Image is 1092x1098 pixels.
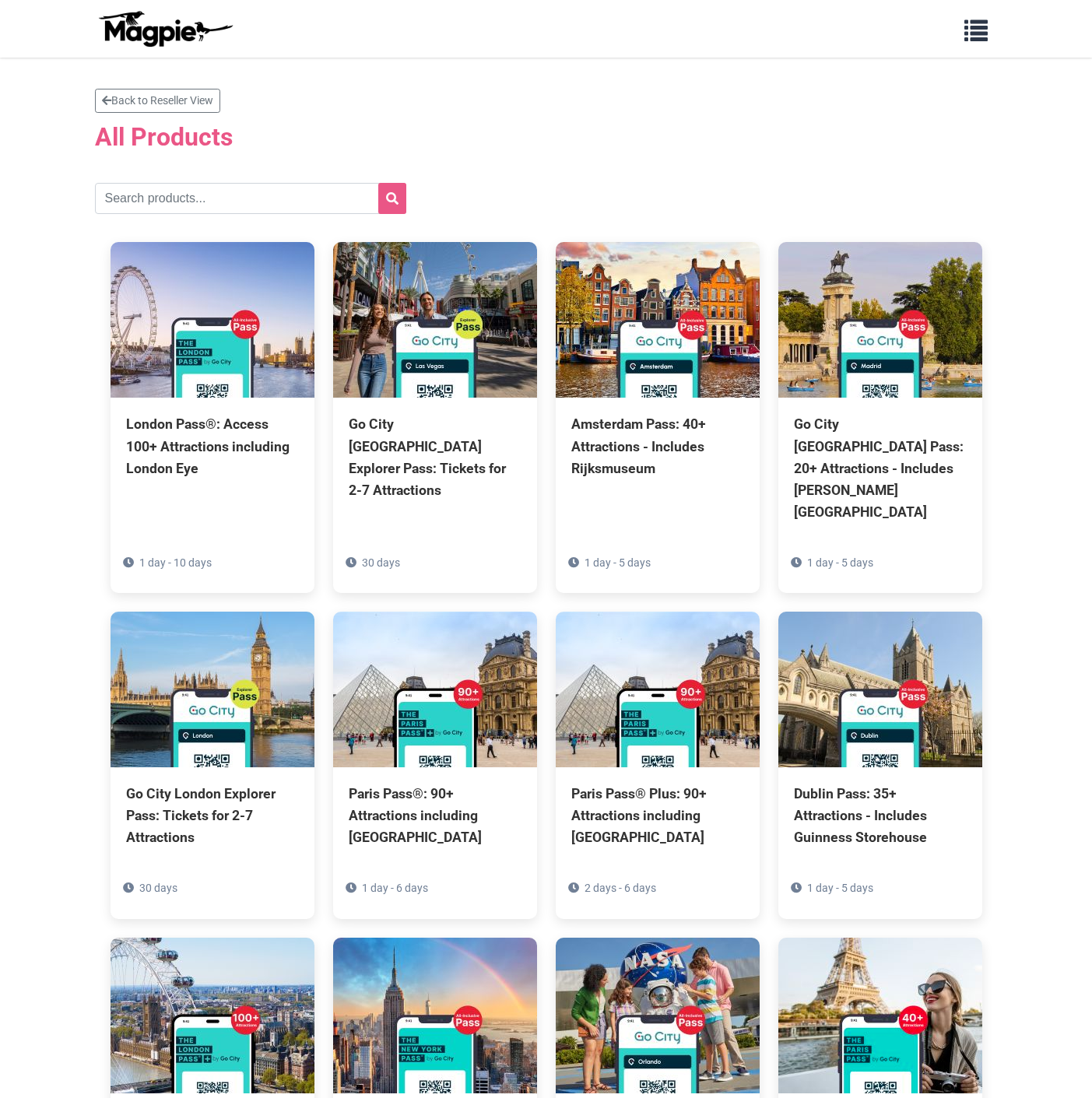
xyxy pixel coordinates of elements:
img: Amsterdam Pass: 40+ Attractions - Includes Rijksmuseum [556,242,760,398]
div: Paris Pass®: 90+ Attractions including [GEOGRAPHIC_DATA] [349,783,521,848]
img: Paris Pass® Plus: 90+ Attractions including Louvre [556,612,760,767]
img: London Pass®: Access 100+ Attractions including London Eye [111,242,314,398]
img: Go City Madrid Pass: 20+ Attractions - Includes Prado Museum [778,242,982,398]
a: Paris Pass®: 90+ Attractions including [GEOGRAPHIC_DATA] 1 day - 6 days [333,612,537,918]
a: Go City London Explorer Pass: Tickets for 2-7 Attractions 30 days [111,612,314,918]
div: Amsterdam Pass: 40+ Attractions - Includes Rijksmuseum [571,413,744,479]
a: Go City [GEOGRAPHIC_DATA] Explorer Pass: Tickets for 2-7 Attractions 30 days [333,242,537,571]
img: New York Pass®: 100+ Attractions including Edge NYC [333,938,537,1093]
a: Amsterdam Pass: 40+ Attractions - Includes Rijksmuseum 1 day - 5 days [556,242,760,549]
div: Go City [GEOGRAPHIC_DATA] Explorer Pass: Tickets for 2-7 Attractions [349,413,521,501]
div: Paris Pass® Plus: 90+ Attractions including [GEOGRAPHIC_DATA] [571,783,744,848]
span: 30 days [362,556,400,569]
span: 1 day - 5 days [807,882,873,894]
h2: All Products [95,122,998,152]
div: Dublin Pass: 35+ Attractions - Includes Guinness Storehouse [794,783,967,848]
div: Go City [GEOGRAPHIC_DATA] Pass: 20+ Attractions - Includes [PERSON_NAME][GEOGRAPHIC_DATA] [794,413,967,523]
span: 2 days - 6 days [585,882,656,894]
span: 1 day - 6 days [362,882,428,894]
img: London Pass® Plus: 100+ Attractions including London Eye [111,938,314,1093]
a: Back to Reseller View [95,89,220,113]
a: Go City [GEOGRAPHIC_DATA] Pass: 20+ Attractions - Includes [PERSON_NAME][GEOGRAPHIC_DATA] 1 day -... [778,242,982,593]
img: Paris Pass®: 90+ Attractions including Louvre [333,612,537,767]
a: Dublin Pass: 35+ Attractions - Includes Guinness Storehouse 1 day - 5 days [778,612,982,918]
a: London Pass®: Access 100+ Attractions including London Eye 1 day - 10 days [111,242,314,549]
img: Go City Las Vegas Explorer Pass: Tickets for 2-7 Attractions [333,242,537,398]
a: Paris Pass® Plus: 90+ Attractions including [GEOGRAPHIC_DATA] 2 days - 6 days [556,612,760,918]
div: Go City London Explorer Pass: Tickets for 2-7 Attractions [126,783,299,848]
img: Go City London Explorer Pass: Tickets for 2-7 Attractions [111,612,314,767]
img: Paris Pass®: 40+ Attractions including Eiffel Tower [778,938,982,1093]
span: 30 days [139,882,177,894]
input: Search products... [95,183,406,214]
div: London Pass®: Access 100+ Attractions including London Eye [126,413,299,479]
span: 1 day - 5 days [807,556,873,569]
span: 1 day - 5 days [585,556,651,569]
img: Orlando Pass: 30+ Attractions including LEGOLAND® Florida [556,938,760,1093]
span: 1 day - 10 days [139,556,212,569]
img: logo-ab69f6fb50320c5b225c76a69d11143b.png [95,10,235,47]
img: Dublin Pass: 35+ Attractions - Includes Guinness Storehouse [778,612,982,767]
